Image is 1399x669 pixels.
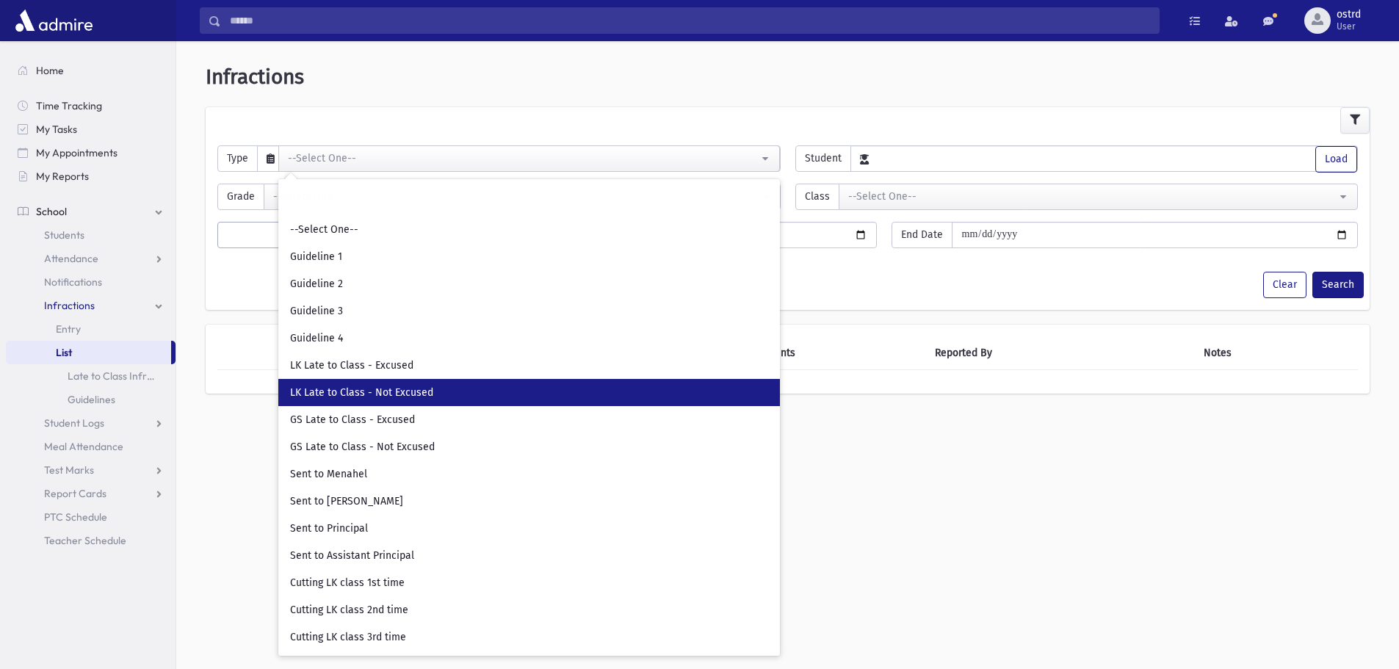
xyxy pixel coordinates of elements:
[6,94,176,117] a: Time Tracking
[6,364,176,388] a: Late to Class Infraction
[217,184,264,210] span: Grade
[290,223,358,237] span: --Select One--
[6,164,176,188] a: My Reports
[206,65,304,89] span: Infractions
[44,416,104,430] span: Student Logs
[36,123,77,136] span: My Tasks
[6,411,176,435] a: Student Logs
[795,145,851,172] span: Student
[839,184,1359,210] button: --Select One--
[6,505,176,529] a: PTC Schedule
[217,222,395,248] button: Quick Fill
[6,200,176,223] a: School
[44,228,84,242] span: Students
[12,6,96,35] img: AdmirePro
[6,247,176,270] a: Attendance
[6,294,176,317] a: Infractions
[6,223,176,247] a: Students
[6,317,176,341] a: Entry
[278,145,780,172] button: --Select One--
[6,529,176,552] a: Teacher Schedule
[217,145,258,172] span: Type
[44,440,123,453] span: Meal Attendance
[848,189,1337,204] div: --Select One--
[795,184,839,210] span: Class
[56,346,72,359] span: List
[1337,21,1361,32] span: User
[1337,9,1361,21] span: ostrd
[1312,272,1364,298] button: Search
[227,227,386,242] div: Quick Fill
[290,630,406,645] span: Cutting LK class 3rd time
[290,358,413,373] span: LK Late to Class - Excused
[757,336,926,370] th: Points
[290,277,343,292] span: Guideline 2
[1315,146,1357,173] button: Load
[44,275,102,289] span: Notifications
[926,336,1195,370] th: Reported By
[36,205,67,218] span: School
[273,189,759,204] div: --Select One--
[221,7,1159,34] input: Search
[36,170,89,183] span: My Reports
[44,299,95,312] span: Infractions
[290,549,414,563] span: Sent to Assistant Principal
[36,146,118,159] span: My Appointments
[1195,336,1358,370] th: Notes
[44,252,98,265] span: Attendance
[290,576,405,590] span: Cutting LK class 1st time
[6,435,176,458] a: Meal Attendance
[6,458,176,482] a: Test Marks
[56,322,81,336] span: Entry
[6,270,176,294] a: Notifications
[290,304,343,319] span: Guideline 3
[1263,272,1306,298] button: Clear
[290,250,342,264] span: Guideline 1
[6,141,176,164] a: My Appointments
[290,467,367,482] span: Sent to Menahel
[6,482,176,505] a: Report Cards
[290,440,435,455] span: GS Late to Class - Not Excused
[44,463,94,477] span: Test Marks
[36,99,102,112] span: Time Tracking
[290,521,368,536] span: Sent to Principal
[284,188,774,213] input: Search
[290,413,415,427] span: GS Late to Class - Excused
[6,341,171,364] a: List
[44,534,126,547] span: Teacher Schedule
[36,64,64,77] span: Home
[290,331,343,346] span: Guideline 4
[44,510,107,524] span: PTC Schedule
[290,494,403,509] span: Sent to [PERSON_NAME]
[264,184,781,210] button: --Select One--
[6,59,176,82] a: Home
[290,603,408,618] span: Cutting LK class 2nd time
[44,487,106,500] span: Report Cards
[290,386,433,400] span: LK Late to Class - Not Excused
[892,222,952,248] span: End Date
[288,151,759,166] div: --Select One--
[6,117,176,141] a: My Tasks
[6,388,176,411] a: Guidelines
